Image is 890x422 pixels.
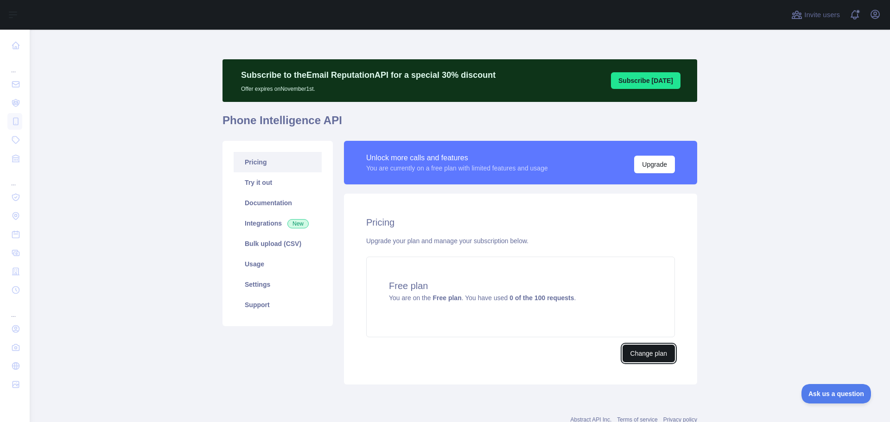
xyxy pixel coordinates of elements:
[234,213,322,233] a: Integrations New
[234,172,322,193] a: Try it out
[432,294,461,302] strong: Free plan
[789,7,842,22] button: Invite users
[366,236,675,246] div: Upgrade your plan and manage your subscription below.
[234,233,322,254] a: Bulk upload (CSV)
[7,169,22,187] div: ...
[611,72,680,89] button: Subscribe [DATE]
[7,300,22,319] div: ...
[234,274,322,295] a: Settings
[234,295,322,315] a: Support
[366,216,675,229] h2: Pricing
[623,345,675,362] button: Change plan
[804,10,840,20] span: Invite users
[241,82,496,93] p: Offer expires on November 1st.
[389,279,652,292] h4: Free plan
[634,156,675,173] button: Upgrade
[801,384,871,403] iframe: Toggle Customer Support
[287,219,309,228] span: New
[366,152,548,164] div: Unlock more calls and features
[234,152,322,172] a: Pricing
[509,294,574,302] strong: 0 of the 100 requests
[234,254,322,274] a: Usage
[389,294,576,302] span: You are on the . You have used .
[222,113,697,135] h1: Phone Intelligence API
[241,69,496,82] p: Subscribe to the Email Reputation API for a special 30 % discount
[234,193,322,213] a: Documentation
[7,56,22,74] div: ...
[366,164,548,173] div: You are currently on a free plan with limited features and usage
